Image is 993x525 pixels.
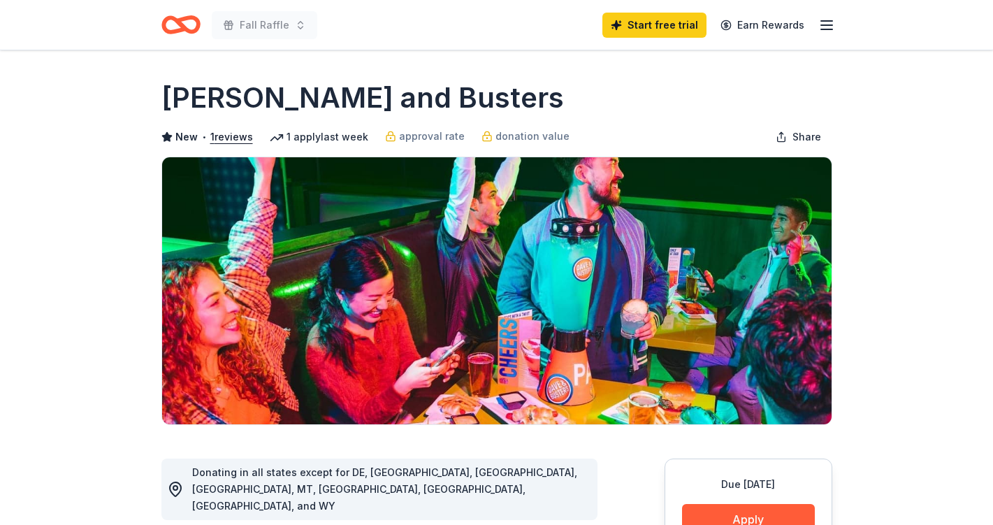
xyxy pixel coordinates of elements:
[210,129,253,145] button: 1reviews
[495,128,570,145] span: donation value
[792,129,821,145] span: Share
[602,13,706,38] a: Start free trial
[764,123,832,151] button: Share
[192,466,577,512] span: Donating in all states except for DE, [GEOGRAPHIC_DATA], [GEOGRAPHIC_DATA], [GEOGRAPHIC_DATA], MT...
[201,131,206,143] span: •
[270,129,368,145] div: 1 apply last week
[399,128,465,145] span: approval rate
[682,476,815,493] div: Due [DATE]
[385,128,465,145] a: approval rate
[712,13,813,38] a: Earn Rewards
[161,8,201,41] a: Home
[162,157,832,424] img: Image for Dave and Busters
[175,129,198,145] span: New
[161,78,564,117] h1: [PERSON_NAME] and Busters
[240,17,289,34] span: Fall Raffle
[212,11,317,39] button: Fall Raffle
[481,128,570,145] a: donation value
